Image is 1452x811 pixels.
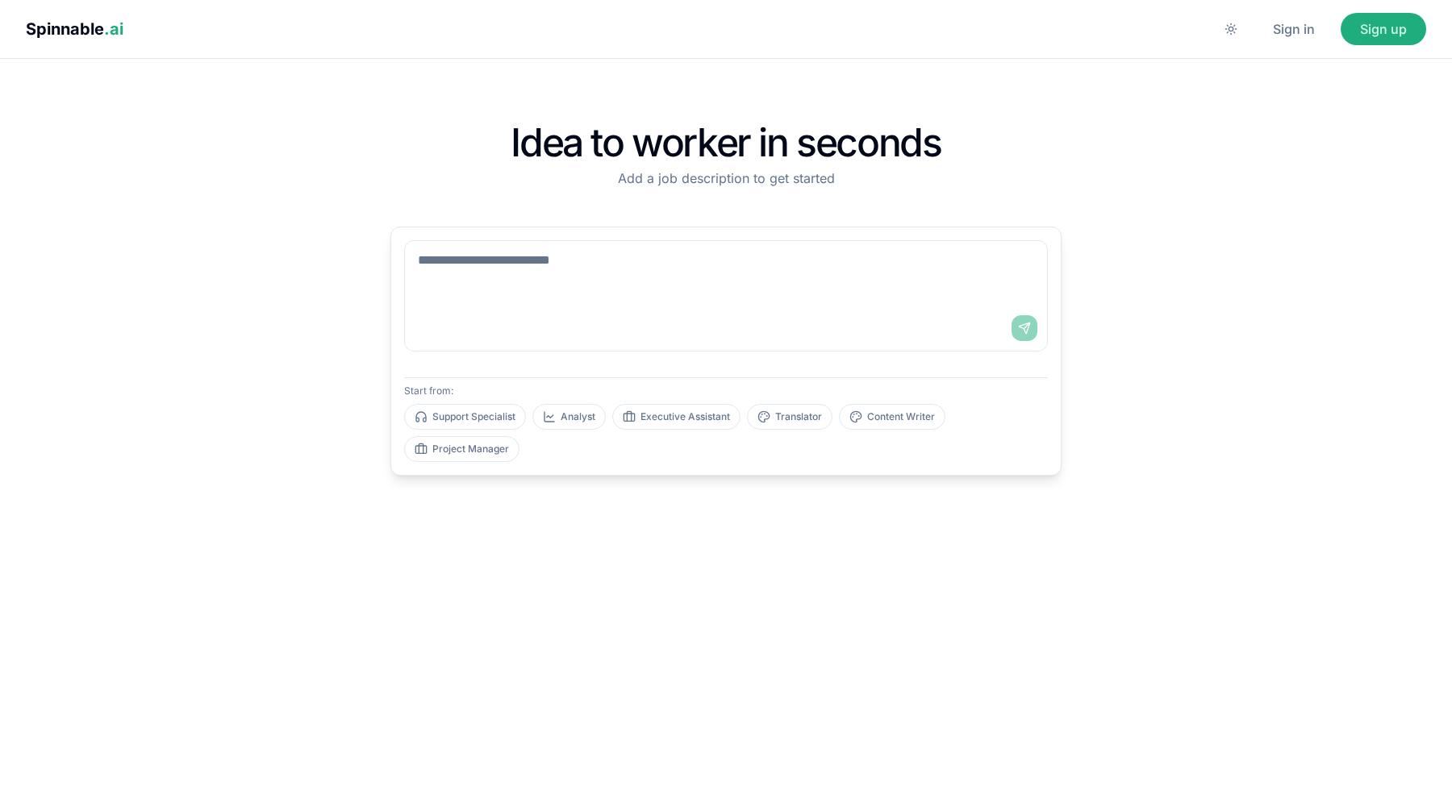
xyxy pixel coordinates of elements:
[404,385,1048,397] p: Start from:
[390,123,1062,162] h1: Idea to worker in seconds
[839,404,945,430] button: Content Writer
[104,19,123,39] span: .ai
[404,436,519,462] button: Project Manager
[390,168,1062,188] p: Add a job description to get started
[1254,13,1334,45] button: Sign in
[404,404,526,430] button: Support Specialist
[1215,13,1247,45] button: Switch to dark mode
[532,404,606,430] button: Analyst
[747,404,832,430] button: Translator
[612,404,741,430] button: Executive Assistant
[1341,13,1426,45] button: Sign up
[26,19,123,39] span: Spinnable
